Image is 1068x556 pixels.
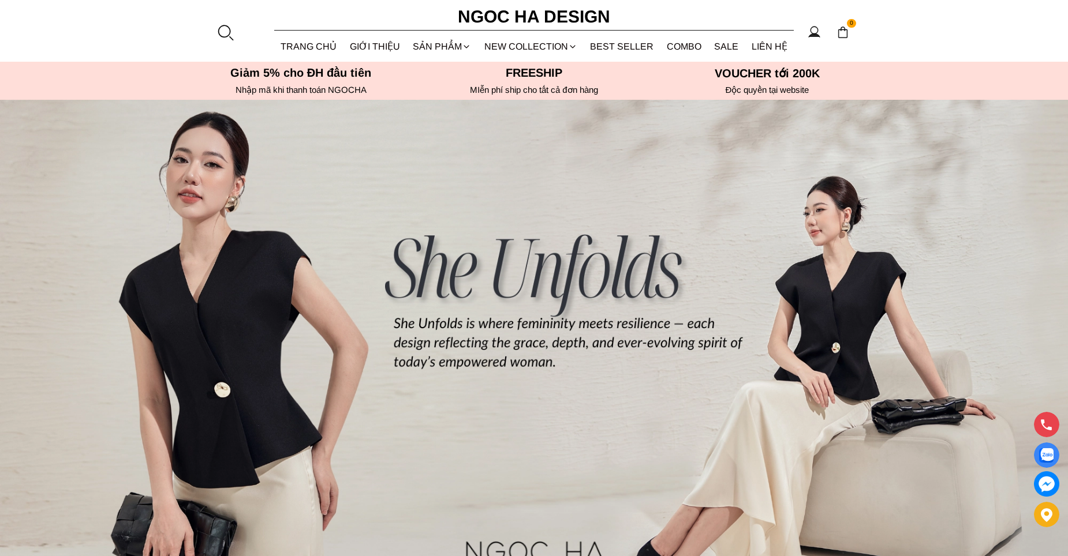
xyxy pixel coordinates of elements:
[343,31,407,62] a: GIỚI THIỆU
[447,3,621,31] a: Ngoc Ha Design
[230,66,372,79] font: Giảm 5% cho ĐH đầu tiên
[584,31,660,62] a: BEST SELLER
[1034,471,1059,497] a: messenger
[406,31,478,62] div: SẢN PHẨM
[1039,448,1054,463] img: Display image
[478,31,584,62] a: NEW COLLECTION
[654,85,880,95] h6: Độc quyền tại website
[421,85,647,95] h6: MIễn phí ship cho tất cả đơn hàng
[837,26,849,39] img: img-CART-ICON-ksit0nf1
[745,31,794,62] a: LIÊN HỆ
[506,66,562,79] font: Freeship
[847,19,856,28] span: 0
[274,31,343,62] a: TRANG CHỦ
[236,85,367,95] font: Nhập mã khi thanh toán NGOCHA
[1034,442,1059,468] a: Display image
[708,31,745,62] a: SALE
[660,31,708,62] a: Combo
[654,66,880,80] h5: VOUCHER tới 200K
